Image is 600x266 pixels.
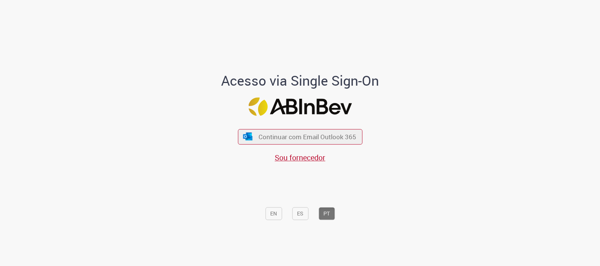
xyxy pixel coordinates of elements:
[265,207,282,220] button: EN
[248,97,352,116] img: Logo ABInBev
[258,132,356,141] span: Continuar com Email Outlook 365
[238,129,362,145] button: ícone Azure/Microsoft 360 Continuar com Email Outlook 365
[292,207,308,220] button: ES
[243,132,253,140] img: ícone Azure/Microsoft 360
[318,207,335,220] button: PT
[195,73,405,88] h1: Acesso via Single Sign-On
[275,152,325,163] a: Sou fornecedor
